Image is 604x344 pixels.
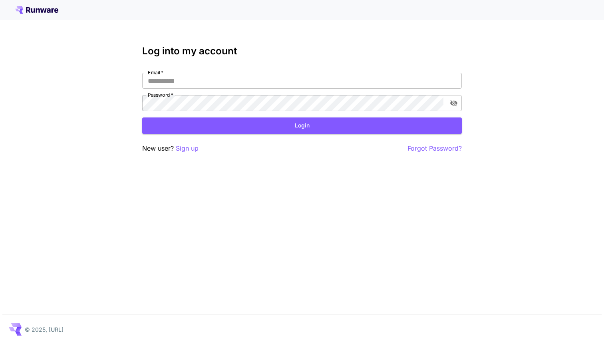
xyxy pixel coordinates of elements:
[176,143,199,153] button: Sign up
[148,69,163,76] label: Email
[447,96,461,110] button: toggle password visibility
[148,91,173,98] label: Password
[142,143,199,153] p: New user?
[407,143,462,153] button: Forgot Password?
[142,117,462,134] button: Login
[142,46,462,57] h3: Log into my account
[25,325,64,334] p: © 2025, [URL]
